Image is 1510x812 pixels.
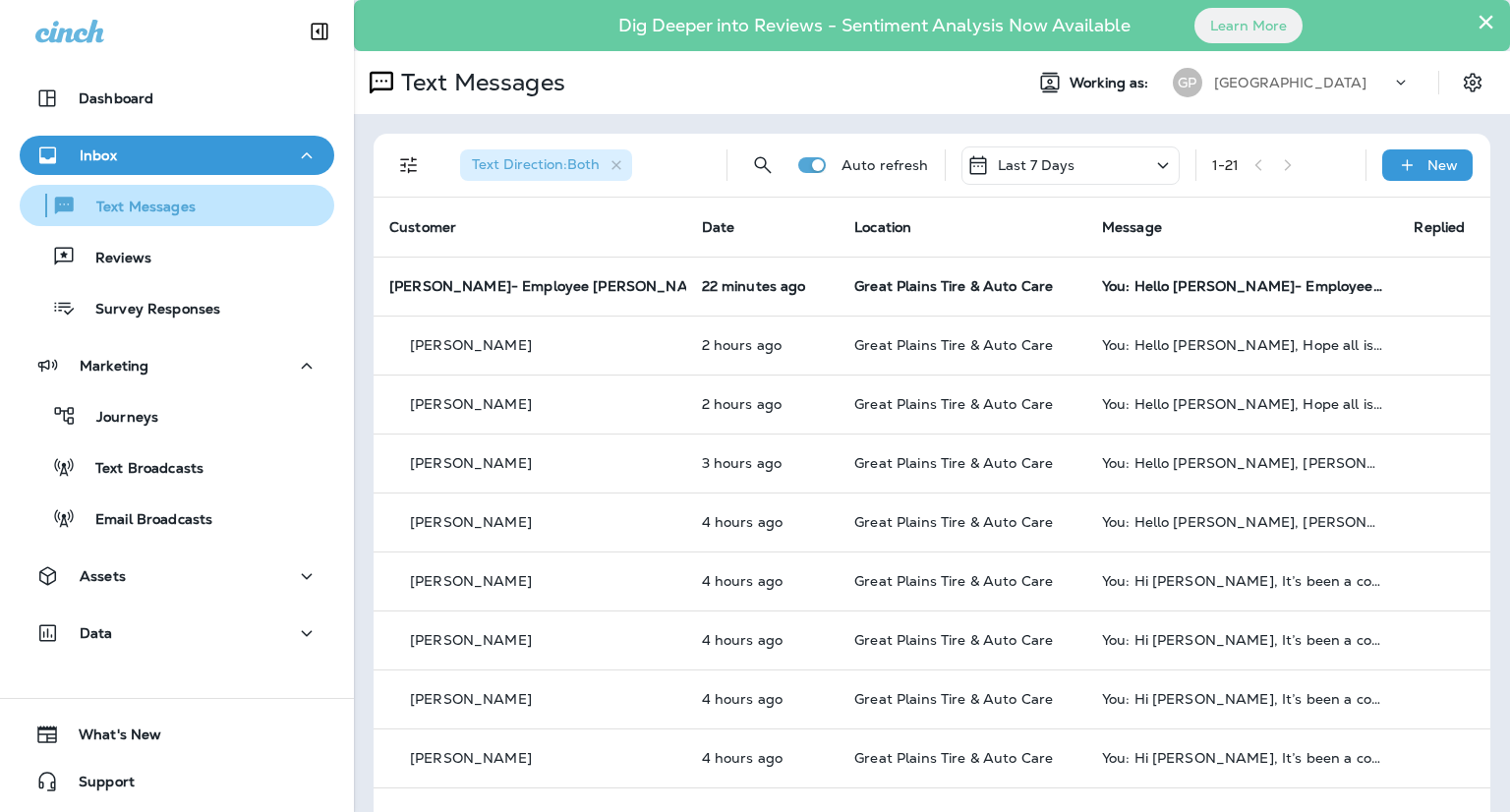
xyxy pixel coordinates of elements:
span: Great Plains Tire & Auto Care [854,454,1053,472]
button: Marketing [20,346,334,385]
div: You: Hello Kevin, Hope all is well! This is Justin from Great Plains Tire & Auto Care. I wanted t... [1102,396,1383,412]
p: [PERSON_NAME] [410,691,532,707]
p: Dashboard [79,90,153,106]
button: Support [20,762,334,801]
p: [PERSON_NAME] [410,337,532,353]
div: You: Hello Glenn, Hope all is well! This is Justin from Great Plains Tire & Auto Care. I wanted t... [1102,514,1383,530]
span: Great Plains Tire & Auto Care [854,631,1053,649]
p: Journeys [77,409,158,428]
div: You: Hello Rick- Employee, Hope all is well! This is Justin from Great Plains Tire & Auto Care. I... [1102,278,1383,294]
span: Replied [1414,218,1465,236]
span: Working as: [1070,75,1153,91]
div: GP [1173,68,1202,97]
button: Text Messages [20,185,334,226]
p: Marketing [80,358,148,374]
p: [PERSON_NAME] [410,396,532,412]
p: Inbox [80,147,117,163]
button: What's New [20,715,334,754]
div: 1 - 21 [1212,157,1240,173]
button: Close [1477,6,1495,37]
div: You: Hello Dwight, Hope all is well! This is Justin from Great Plains Tire & Auto Care. I wanted ... [1102,455,1383,471]
span: Date [702,218,735,236]
button: Assets [20,556,334,596]
button: Survey Responses [20,287,334,328]
span: Great Plains Tire & Auto Care [854,749,1053,767]
div: You: Hi Carla, It’s been a couple of months since we serviced your 2012 Jeep Grand Cherokee at Gr... [1102,573,1383,589]
p: Last 7 Days [998,157,1075,173]
p: [PERSON_NAME] [410,514,532,530]
span: Great Plains Tire & Auto Care [854,572,1053,590]
span: Great Plains Tire & Auto Care [854,277,1053,295]
p: Oct 3, 2025 02:30 PM [702,278,824,294]
button: Journeys [20,395,334,436]
button: Dashboard [20,79,334,118]
p: Dig Deeper into Reviews - Sentiment Analysis Now Available [561,23,1188,29]
p: Survey Responses [76,301,220,319]
p: Oct 3, 2025 10:36 AM [702,514,824,530]
div: You: Hi Lester, It’s been a couple of months since we serviced your 2018 Chevrolet Silverado 1500... [1102,750,1383,766]
button: Email Broadcasts [20,497,334,539]
p: Assets [80,568,126,584]
span: Customer [389,218,456,236]
p: [PERSON_NAME] [410,573,532,589]
button: Collapse Sidebar [292,12,347,51]
button: Inbox [20,136,334,175]
button: Text Broadcasts [20,446,334,488]
span: Support [59,774,135,797]
p: Oct 3, 2025 12:30 PM [702,396,824,412]
p: Oct 3, 2025 10:28 AM [702,632,824,648]
p: Oct 3, 2025 10:28 AM [702,691,824,707]
span: Text Direction : Both [472,155,600,173]
p: Reviews [76,250,151,268]
p: Oct 3, 2025 11:30 AM [702,455,824,471]
div: You: Hi Joe, It’s been a couple of months since we serviced your 2000 Flatbed Trailer - 1 axle at... [1102,691,1383,707]
p: New [1427,157,1458,173]
div: You: Hello Jon, Hope all is well! This is Justin from Great Plains Tire & Auto Care. I wanted to ... [1102,337,1383,353]
p: Auto refresh [842,157,929,173]
span: Message [1102,218,1162,236]
div: Text Direction:Both [460,149,632,181]
span: Location [854,218,911,236]
p: [PERSON_NAME] [410,455,532,471]
span: Great Plains Tire & Auto Care [854,395,1053,413]
span: What's New [59,726,161,750]
span: Great Plains Tire & Auto Care [854,336,1053,354]
p: Text Broadcasts [76,460,203,479]
button: Settings [1455,65,1490,100]
button: Learn More [1194,8,1303,43]
p: [PERSON_NAME] [410,750,532,766]
p: Oct 3, 2025 12:30 PM [702,337,824,353]
button: Filters [389,145,429,185]
span: Great Plains Tire & Auto Care [854,690,1053,708]
p: Email Broadcasts [76,511,212,530]
button: Data [20,613,334,653]
p: Oct 3, 2025 10:28 AM [702,750,824,766]
button: Reviews [20,236,334,277]
p: Data [80,625,113,641]
p: [GEOGRAPHIC_DATA] [1214,75,1366,90]
p: Text Messages [77,199,196,217]
div: You: Hi Jeniffer, It’s been a couple of months since we serviced your 2018 Jeep Renegade at Great... [1102,632,1383,648]
p: Oct 3, 2025 10:28 AM [702,573,824,589]
p: [PERSON_NAME] [410,632,532,648]
span: Great Plains Tire & Auto Care [854,513,1053,531]
p: [PERSON_NAME]- Employee [PERSON_NAME] [389,278,715,294]
button: Search Messages [743,145,783,185]
p: Text Messages [393,68,565,97]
